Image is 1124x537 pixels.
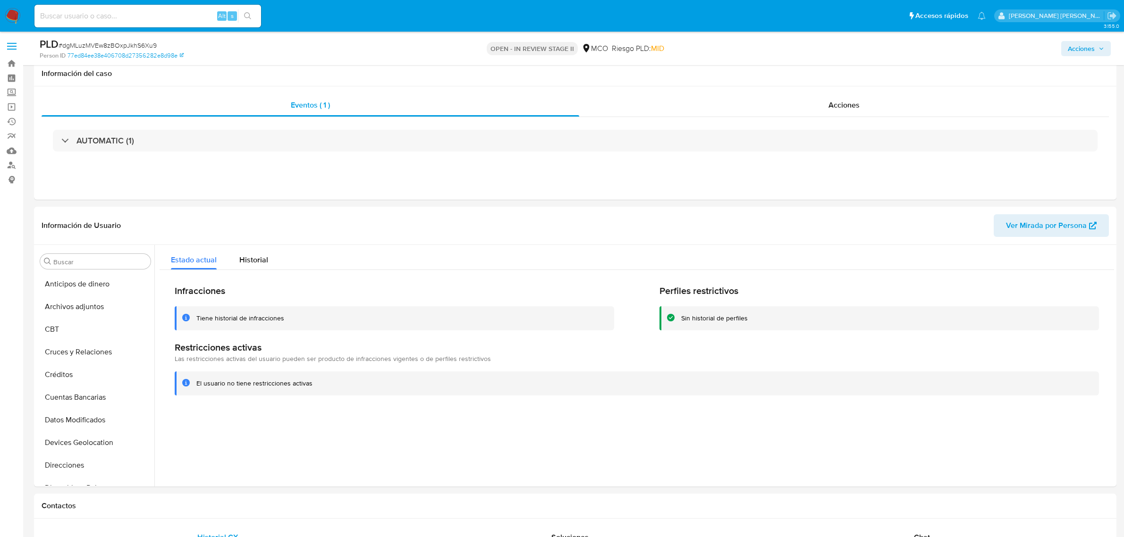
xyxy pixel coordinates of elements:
button: Acciones [1061,41,1111,56]
b: Person ID [40,51,66,60]
span: Ver Mirada por Persona [1006,214,1087,237]
button: Archivos adjuntos [36,295,154,318]
p: juan.montanobonaga@mercadolibre.com.co [1009,11,1104,20]
b: PLD [40,36,59,51]
p: OPEN - IN REVIEW STAGE II [487,42,578,55]
h3: AUTOMATIC (1) [76,135,134,146]
h1: Contactos [42,501,1109,511]
button: Direcciones [36,454,154,477]
button: Ver Mirada por Persona [994,214,1109,237]
div: AUTOMATIC (1) [53,130,1098,151]
span: MID [651,43,664,54]
div: MCO [582,43,608,54]
button: Anticipos de dinero [36,273,154,295]
a: 77ed84ee38e406708d27356282e8d98e [68,51,184,60]
span: # dgMLuzMVEw8zBOxpJkhS6Xu9 [59,41,157,50]
span: Acciones [1068,41,1095,56]
input: Buscar [53,258,147,266]
input: Buscar usuario o caso... [34,10,261,22]
span: Accesos rápidos [915,11,968,21]
span: Alt [218,11,226,20]
span: s [231,11,234,20]
button: CBT [36,318,154,341]
span: Eventos ( 1 ) [291,100,330,110]
button: Datos Modificados [36,409,154,431]
span: Riesgo PLD: [612,43,664,54]
button: Dispositivos Point [36,477,154,499]
span: Acciones [828,100,860,110]
button: Cuentas Bancarias [36,386,154,409]
a: Salir [1107,11,1117,21]
h1: Información de Usuario [42,221,121,230]
button: Cruces y Relaciones [36,341,154,363]
button: Buscar [44,258,51,265]
h1: Información del caso [42,69,1109,78]
a: Notificaciones [978,12,986,20]
button: Devices Geolocation [36,431,154,454]
button: search-icon [238,9,257,23]
button: Créditos [36,363,154,386]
